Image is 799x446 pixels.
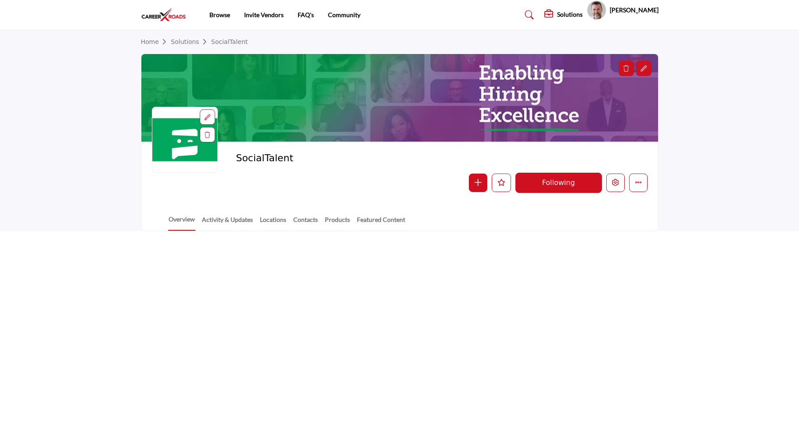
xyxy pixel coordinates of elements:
[587,0,606,20] button: Show hide supplier dropdown
[293,215,318,230] a: Contacts
[259,215,287,230] a: Locations
[328,11,360,18] a: Community
[557,11,583,18] h5: Solutions
[356,215,406,230] a: Featured Content
[492,174,511,192] button: Like
[209,11,230,18] a: Browse
[610,6,659,15] h5: [PERSON_NAME]
[298,11,314,18] a: FAQ's
[236,152,477,164] h2: SocialTalent
[629,174,648,192] button: More details
[200,109,215,125] div: Aspect Ratio:1:1,Size:400x400px
[171,38,211,45] a: Solutions
[515,173,602,193] button: Following
[636,61,651,76] div: Aspect Ratio:6:1,Size:1200x200px
[211,38,248,45] a: SocialTalent
[244,11,284,18] a: Invite Vendors
[168,214,195,231] a: Overview
[141,7,191,22] img: site Logo
[544,10,583,20] div: Solutions
[141,38,171,45] a: Home
[324,215,350,230] a: Products
[202,215,253,230] a: Activity & Updates
[606,174,625,192] button: Edit company
[516,8,540,22] a: Search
